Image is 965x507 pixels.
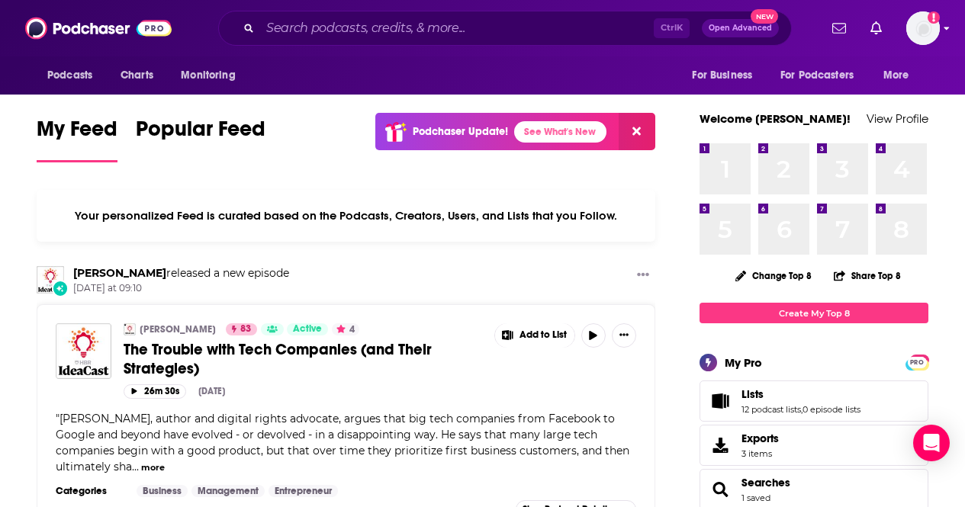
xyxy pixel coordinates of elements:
span: Logged in as AlexMerceron [906,11,940,45]
h3: Categories [56,485,124,497]
span: [DATE] at 09:10 [73,282,289,295]
span: Exports [741,432,779,445]
a: Searches [705,479,735,500]
button: open menu [170,61,255,90]
span: PRO [908,357,926,368]
div: My Pro [725,355,762,370]
button: Share Top 8 [833,261,902,290]
a: Create My Top 8 [700,303,928,323]
img: User Profile [906,11,940,45]
img: HBR IdeaCast [37,266,64,294]
div: Search podcasts, credits, & more... [218,11,792,46]
span: My Feed [37,116,117,151]
p: Podchaser Update! [413,125,508,138]
span: " [56,412,629,473]
a: Lists [741,387,860,401]
span: For Podcasters [780,65,854,86]
div: [DATE] [198,386,225,396]
a: Show notifications dropdown [826,15,852,41]
a: [PERSON_NAME] [140,323,216,335]
button: Show More Button [495,323,574,348]
span: Podcasts [47,65,92,86]
a: 0 episode lists [803,404,860,415]
button: 4 [332,323,359,335]
button: Change Top 8 [726,266,821,285]
button: open menu [873,61,928,90]
div: New Episode [52,280,69,297]
a: 83 [226,323,257,335]
a: View Profile [867,111,928,126]
span: [PERSON_NAME], author and digital rights advocate, argues that big tech companies from Facebook t... [56,412,629,473]
a: Searches [741,476,790,489]
a: 12 podcast lists [741,404,801,415]
div: Open Intercom Messenger [913,425,950,461]
span: 3 items [741,448,779,459]
a: Business [137,485,188,497]
a: See What's New [514,121,606,143]
a: Charts [111,61,162,90]
span: New [751,9,778,24]
a: Popular Feed [136,116,265,162]
button: open menu [770,61,876,90]
button: open menu [37,61,112,90]
img: HBR IdeaCast [124,323,136,335]
span: Monitoring [181,65,235,86]
span: Lists [700,380,928,422]
h3: released a new episode [73,266,289,281]
span: Charts [121,65,153,86]
input: Search podcasts, credits, & more... [260,16,654,40]
span: Active [293,322,322,337]
span: 83 [240,322,251,337]
button: 26m 30s [124,384,186,399]
a: Exports [700,425,928,466]
img: Podchaser - Follow, Share and Rate Podcasts [25,14,172,43]
a: 1 saved [741,493,770,503]
button: Show profile menu [906,11,940,45]
a: PRO [908,356,926,367]
span: More [883,65,909,86]
button: Show More Button [631,266,655,285]
span: Lists [741,387,764,401]
button: Show More Button [612,323,636,348]
span: Popular Feed [136,116,265,151]
button: open menu [681,61,771,90]
span: Ctrl K [654,18,690,38]
img: The Trouble with Tech Companies (and Their Strategies) [56,323,111,379]
div: Your personalized Feed is curated based on the Podcasts, Creators, Users, and Lists that you Follow. [37,190,655,242]
a: Active [287,323,328,335]
a: HBR IdeaCast [73,266,166,280]
a: Show notifications dropdown [864,15,888,41]
a: The Trouble with Tech Companies (and Their Strategies) [124,340,484,378]
a: Management [191,485,265,497]
a: Lists [705,390,735,412]
svg: Add a profile image [928,11,940,24]
span: ... [132,460,139,473]
button: more [141,461,165,474]
span: Open Advanced [709,24,772,32]
a: Entrepreneur [269,485,338,497]
span: , [801,404,803,415]
span: Exports [705,435,735,456]
button: Open AdvancedNew [702,19,779,37]
a: Welcome [PERSON_NAME]! [700,111,851,126]
span: Add to List [519,329,567,341]
a: My Feed [37,116,117,162]
span: The Trouble with Tech Companies (and Their Strategies) [124,340,432,378]
span: For Business [692,65,752,86]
